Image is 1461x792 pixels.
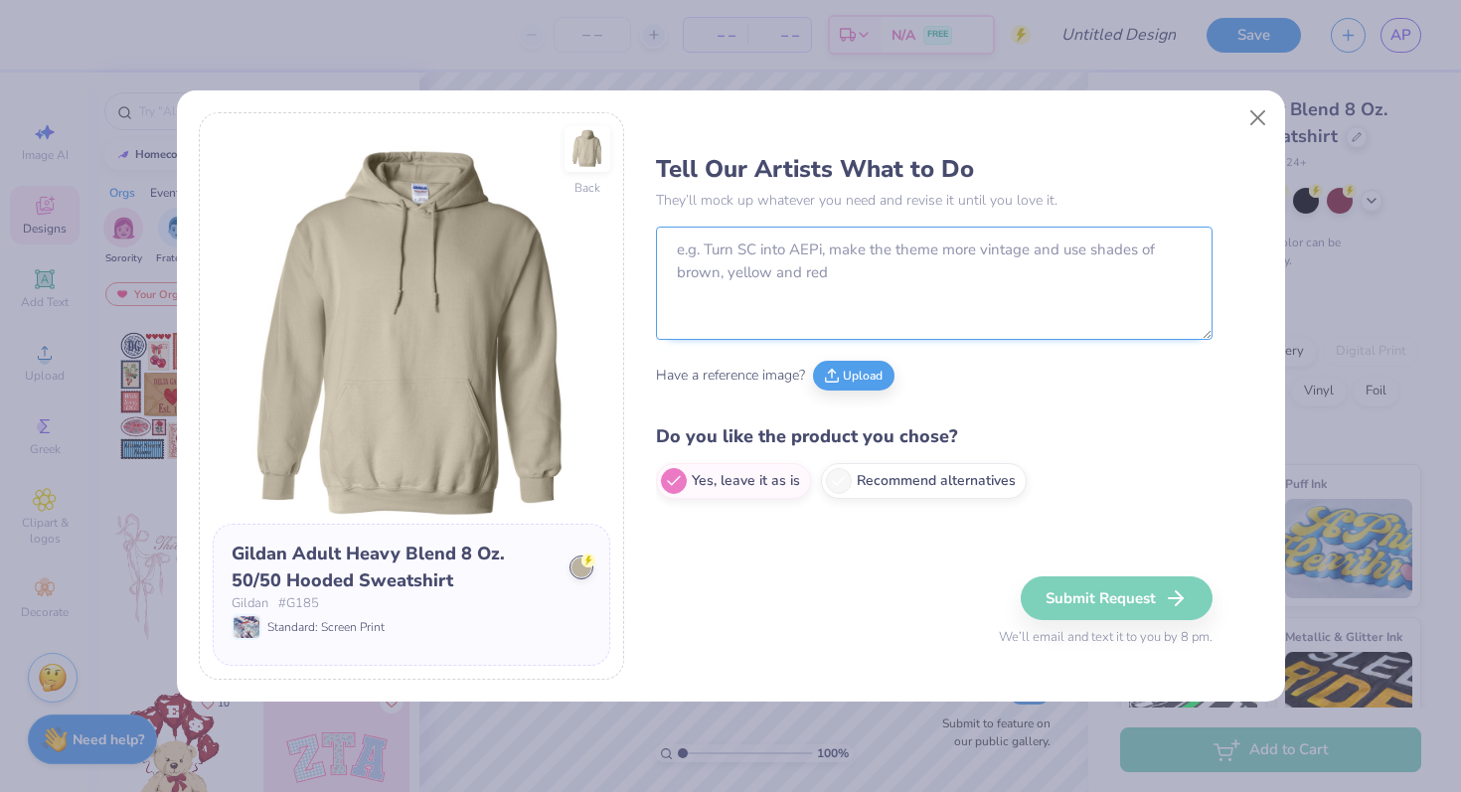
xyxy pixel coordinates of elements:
h3: Tell Our Artists What to Do [656,154,1213,184]
p: They’ll mock up whatever you need and revise it until you love it. [656,190,1213,211]
label: Yes, leave it as is [656,463,811,499]
span: Gildan [232,594,268,614]
label: Recommend alternatives [821,463,1027,499]
button: Close [1238,98,1276,136]
h4: Do you like the product you chose? [656,422,1213,451]
span: Have a reference image? [656,365,805,386]
span: Standard: Screen Print [267,618,385,636]
img: Back [568,129,607,169]
img: Standard: Screen Print [234,616,259,638]
span: # G185 [278,594,319,614]
div: Gildan Adult Heavy Blend 8 Oz. 50/50 Hooded Sweatshirt [232,541,556,594]
div: Back [574,179,600,197]
button: Upload [813,361,894,391]
img: Front [213,126,610,524]
span: We’ll email and text it to you by 8 pm. [999,628,1213,648]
